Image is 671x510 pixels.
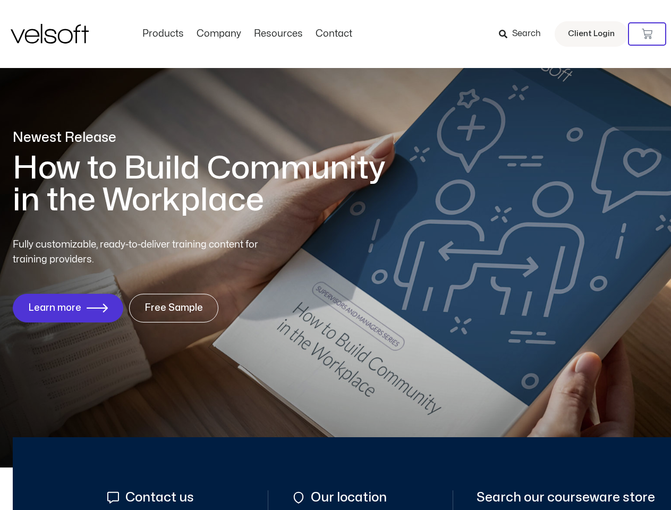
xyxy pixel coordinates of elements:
[123,490,194,505] span: Contact us
[555,21,628,47] a: Client Login
[136,28,359,40] nav: Menu
[190,28,248,40] a: CompanyMenu Toggle
[477,490,655,505] span: Search our courseware store
[136,28,190,40] a: ProductsMenu Toggle
[11,24,89,44] img: Velsoft Training Materials
[512,27,541,41] span: Search
[309,28,359,40] a: ContactMenu Toggle
[568,27,615,41] span: Client Login
[145,303,203,313] span: Free Sample
[13,129,401,147] p: Newest Release
[499,25,548,43] a: Search
[248,28,309,40] a: ResourcesMenu Toggle
[308,490,387,505] span: Our location
[13,237,277,267] p: Fully customizable, ready-to-deliver training content for training providers.
[13,152,401,216] h1: How to Build Community in the Workplace
[13,294,123,322] a: Learn more
[28,303,81,313] span: Learn more
[129,294,218,322] a: Free Sample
